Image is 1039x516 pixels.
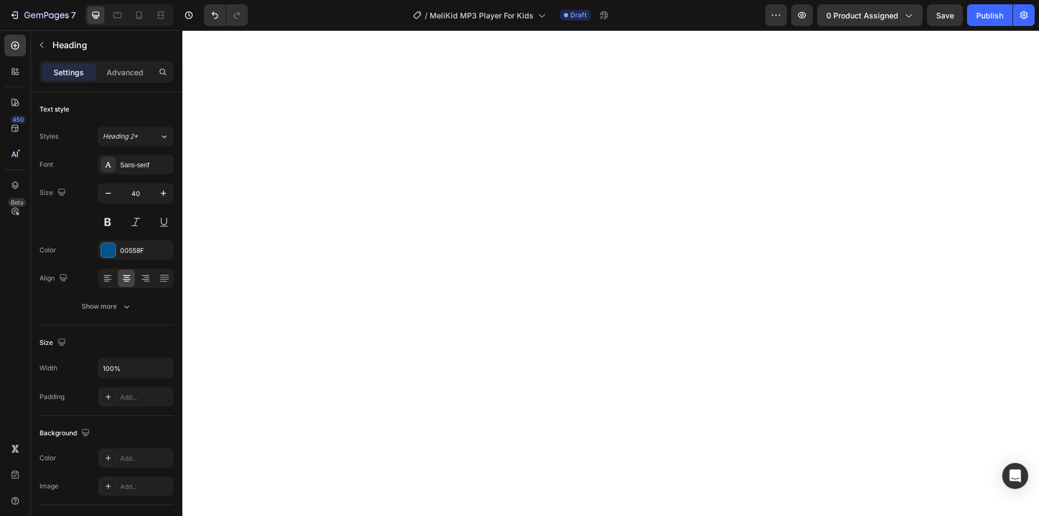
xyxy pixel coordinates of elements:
[40,104,69,114] div: Text style
[40,245,56,255] div: Color
[817,4,923,26] button: 0 product assigned
[107,67,143,78] p: Advanced
[40,271,70,286] div: Align
[98,358,173,378] input: Auto
[927,4,963,26] button: Save
[40,453,56,463] div: Color
[40,297,174,316] button: Show more
[10,115,26,124] div: 450
[40,160,53,169] div: Font
[82,301,132,312] div: Show more
[826,10,898,21] span: 0 product assigned
[40,132,58,141] div: Styles
[52,38,169,51] p: Heading
[204,4,248,26] div: Undo/Redo
[976,10,1003,21] div: Publish
[54,67,84,78] p: Settings
[967,4,1012,26] button: Publish
[1002,463,1028,489] div: Open Intercom Messenger
[40,363,57,373] div: Width
[8,198,26,207] div: Beta
[71,9,76,22] p: 7
[570,10,587,20] span: Draft
[4,4,81,26] button: 7
[103,132,138,141] span: Heading 2*
[430,10,534,21] span: MeliKid MP3 Player For Kids
[40,336,68,350] div: Size
[40,392,64,402] div: Padding
[120,393,171,402] div: Add...
[936,11,954,20] span: Save
[40,426,92,441] div: Background
[120,482,171,492] div: Add...
[425,10,428,21] span: /
[98,127,174,146] button: Heading 2*
[120,454,171,463] div: Add...
[40,481,58,491] div: Image
[120,246,171,256] div: 00558F
[182,30,1039,516] iframe: Design area
[40,186,68,200] div: Size
[120,160,171,170] div: Sans-serif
